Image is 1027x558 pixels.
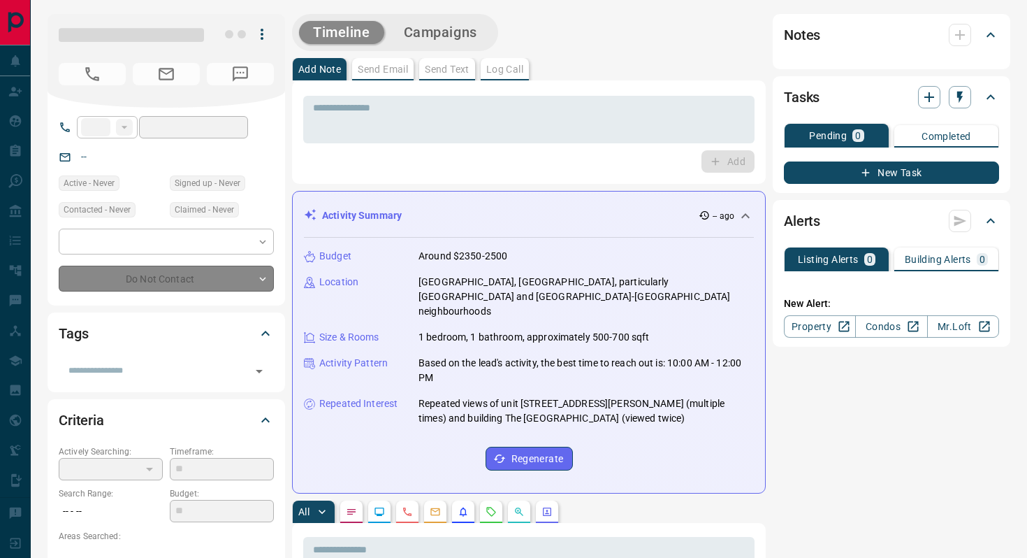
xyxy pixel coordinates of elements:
[486,506,497,517] svg: Requests
[346,506,357,517] svg: Notes
[170,445,274,458] p: Timeframe:
[59,403,274,437] div: Criteria
[322,208,402,223] p: Activity Summary
[319,396,398,411] p: Repeated Interest
[784,315,856,338] a: Property
[458,506,469,517] svg: Listing Alerts
[298,507,309,517] p: All
[170,487,274,500] p: Budget:
[905,255,971,264] p: Building Alerts
[418,249,507,264] p: Around $2350-2500
[59,322,88,345] h2: Tags
[319,275,358,289] p: Location
[541,506,553,517] svg: Agent Actions
[922,131,971,141] p: Completed
[304,203,754,229] div: Activity Summary-- ago
[430,506,441,517] svg: Emails
[390,21,491,44] button: Campaigns
[798,255,859,264] p: Listing Alerts
[513,506,525,517] svg: Opportunities
[207,63,274,85] span: No Number
[175,176,240,190] span: Signed up - Never
[784,210,820,232] h2: Alerts
[59,266,274,292] div: Do Not Contact
[784,204,999,238] div: Alerts
[784,296,999,311] p: New Alert:
[64,203,131,217] span: Contacted - Never
[319,330,379,345] p: Size & Rooms
[784,18,999,52] div: Notes
[81,151,87,162] a: --
[299,21,384,44] button: Timeline
[418,396,754,426] p: Repeated views of unit [STREET_ADDRESS][PERSON_NAME] (multiple times) and building The [GEOGRAPHI...
[418,356,754,385] p: Based on the lead's activity, the best time to reach out is: 10:00 AM - 12:00 PM
[855,315,927,338] a: Condos
[713,210,734,222] p: -- ago
[319,356,388,371] p: Activity Pattern
[59,487,163,500] p: Search Range:
[784,86,820,108] h2: Tasks
[59,409,104,431] h2: Criteria
[855,131,861,141] p: 0
[64,176,115,190] span: Active - Never
[59,63,126,85] span: No Number
[374,506,385,517] svg: Lead Browsing Activity
[59,317,274,350] div: Tags
[59,445,163,458] p: Actively Searching:
[927,315,999,338] a: Mr.Loft
[249,362,269,381] button: Open
[979,255,985,264] p: 0
[175,203,234,217] span: Claimed - Never
[418,275,754,319] p: [GEOGRAPHIC_DATA], [GEOGRAPHIC_DATA], particularly [GEOGRAPHIC_DATA] and [GEOGRAPHIC_DATA]-[GEOGR...
[784,162,999,184] button: New Task
[402,506,413,517] svg: Calls
[784,24,820,46] h2: Notes
[59,500,163,523] p: -- - --
[59,530,274,543] p: Areas Searched:
[784,80,999,114] div: Tasks
[133,63,200,85] span: No Email
[319,249,351,264] p: Budget
[418,330,649,345] p: 1 bedroom, 1 bathroom, approximately 500-700 sqft
[486,447,573,471] button: Regenerate
[809,131,847,141] p: Pending
[298,64,341,74] p: Add Note
[867,255,873,264] p: 0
